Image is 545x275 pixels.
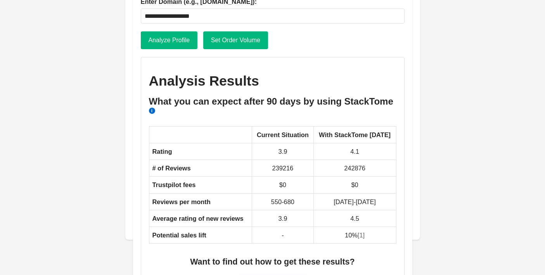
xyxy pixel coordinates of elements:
button: Set Order Volume [203,31,268,49]
h2: Analysis Results [149,73,396,89]
td: Reviews per month [149,193,252,210]
button: Analyze Profile [141,31,198,49]
td: 3.9 [252,210,314,227]
div: Want to find out how to get these results? [149,255,396,268]
td: $0 [313,177,396,193]
td: 4.5 [313,210,396,227]
td: Average rating of new reviews [149,210,252,227]
td: Potential sales lift [149,227,252,244]
td: - [252,227,314,244]
td: Trustpilot fees [149,177,252,193]
td: 239216 [252,160,314,177]
th: With StackTome [DATE] [313,126,396,143]
td: 4.1 [313,143,396,160]
span: i [149,108,155,114]
td: 3.9 [252,143,314,160]
td: 10% [313,227,396,244]
td: $0 [252,177,314,193]
td: # of Reviews [149,160,252,177]
td: Rating [149,143,252,160]
td: 242876 [313,160,396,177]
th: Current Situation [252,126,314,143]
td: [DATE]-[DATE] [313,193,396,210]
h3: What you can expect after 90 days by using StackTome [149,96,396,119]
a: [1] [358,232,365,239]
td: 550-680 [252,193,314,210]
